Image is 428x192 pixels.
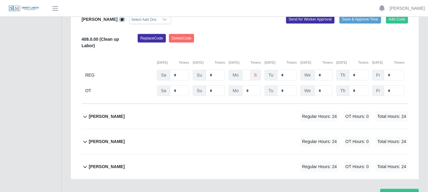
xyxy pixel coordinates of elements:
[193,70,206,81] span: Su
[89,113,124,120] b: [PERSON_NAME]
[129,15,159,24] div: Select Add Ons
[286,15,334,24] button: Send for Worker Approval
[376,137,408,147] span: Total Hours: 24
[138,34,166,43] button: ReplaceCode
[336,60,369,65] div: [DATE]
[250,60,261,65] button: Timers
[119,17,125,22] a: View/Edit Notes
[265,85,277,96] span: Tu
[300,60,333,65] div: [DATE]
[265,60,297,65] div: [DATE]
[157,85,170,96] span: Sa
[386,15,408,24] button: Add Code
[89,138,124,145] b: [PERSON_NAME]
[157,70,170,81] span: Sa
[89,164,124,170] b: [PERSON_NAME]
[376,111,408,122] span: Total Hours: 24
[300,137,339,147] span: Regular Hours: 24
[336,85,349,96] span: Th
[300,85,315,96] span: We
[82,17,117,22] b: [PERSON_NAME]
[286,60,297,65] button: Timers
[339,15,381,24] button: Save & Approve Time
[179,60,189,65] button: Timers
[372,85,384,96] span: Fr
[300,70,315,81] span: We
[82,37,119,48] b: 408.0.00 (Clean up Labor)
[344,111,371,122] span: OT Hours: 0
[322,60,333,65] button: Timers
[344,137,371,147] span: OT Hours: 0
[376,162,408,172] span: Total Hours: 24
[169,34,194,43] button: DeleteCode
[229,70,243,81] span: Mo
[193,60,225,65] div: [DATE]
[394,60,404,65] button: Timers
[9,5,39,12] img: SLM Logo
[372,70,384,81] span: Fr
[358,60,369,65] button: Timers
[215,60,225,65] button: Timers
[336,70,349,81] span: Th
[193,85,206,96] span: Su
[82,104,408,129] button: [PERSON_NAME] Regular Hours: 24 OT Hours: 0 Total Hours: 24
[390,5,425,12] a: [PERSON_NAME]
[85,70,153,81] div: REG
[344,162,371,172] span: OT Hours: 0
[372,60,404,65] div: [DATE]
[157,60,189,65] div: [DATE]
[300,162,339,172] span: Regular Hours: 24
[300,111,339,122] span: Regular Hours: 24
[265,70,277,81] span: Tu
[82,129,408,154] button: [PERSON_NAME] Regular Hours: 24 OT Hours: 0 Total Hours: 24
[229,85,243,96] span: Mo
[82,154,408,179] button: [PERSON_NAME] Regular Hours: 24 OT Hours: 0 Total Hours: 24
[254,72,257,78] b: s
[229,60,261,65] div: [DATE]
[85,85,153,96] div: OT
